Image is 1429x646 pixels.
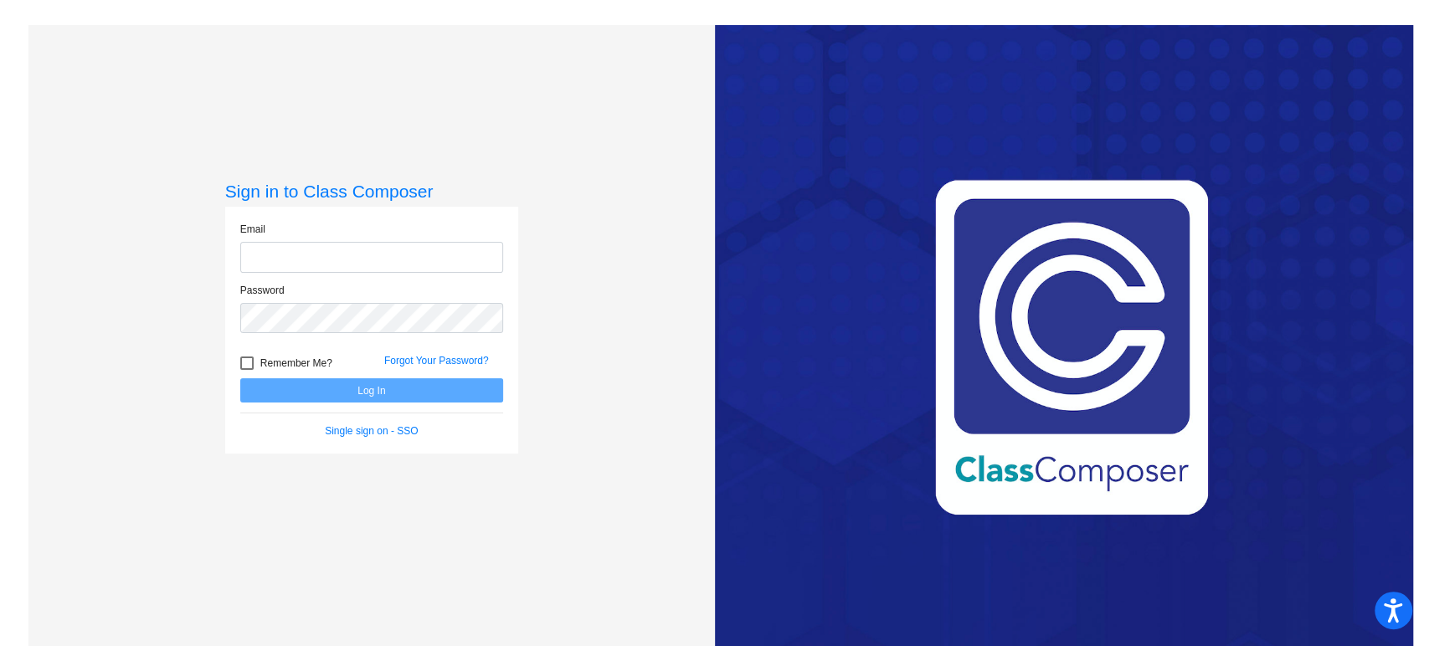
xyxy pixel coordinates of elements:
[225,181,518,202] h3: Sign in to Class Composer
[384,355,489,367] a: Forgot Your Password?
[240,283,285,298] label: Password
[260,353,332,373] span: Remember Me?
[325,425,418,437] a: Single sign on - SSO
[240,378,503,402] button: Log In
[240,222,265,237] label: Email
